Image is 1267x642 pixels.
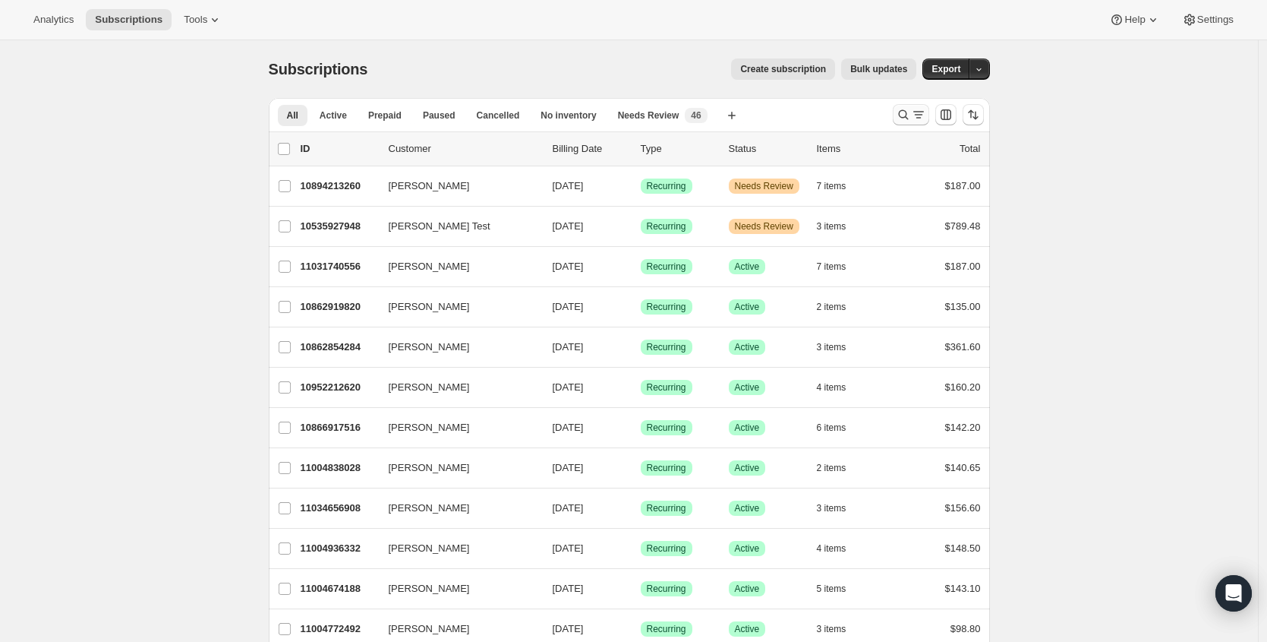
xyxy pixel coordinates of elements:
[380,456,531,480] button: [PERSON_NAME]
[301,337,981,358] div: 10862854284[PERSON_NAME][DATE]SuccessRecurringSuccessActive3 items$361.60
[389,380,470,395] span: [PERSON_NAME]
[945,462,981,473] span: $140.65
[647,301,686,313] span: Recurring
[389,501,470,516] span: [PERSON_NAME]
[647,502,686,514] span: Recurring
[729,141,805,157] p: Status
[647,261,686,273] span: Recurring
[553,422,584,433] span: [DATE]
[647,341,686,353] span: Recurring
[935,104,957,125] button: Customize table column order and visibility
[301,501,377,516] p: 11034656908
[380,214,531,239] button: [PERSON_NAME] Test
[945,502,981,514] span: $156.60
[817,261,846,273] span: 7 items
[817,457,863,479] button: 2 items
[380,617,531,641] button: [PERSON_NAME]
[945,261,981,272] span: $187.00
[301,216,981,237] div: 10535927948[PERSON_NAME] Test[DATE]SuccessRecurringWarningNeeds Review3 items$789.48
[647,220,686,232] span: Recurring
[553,261,584,272] span: [DATE]
[301,179,377,194] p: 10894213260
[817,337,863,358] button: 3 items
[817,462,846,474] span: 2 items
[301,380,377,395] p: 10952212620
[740,63,826,75] span: Create subscription
[301,296,981,318] div: 10862919820[PERSON_NAME][DATE]SuccessRecurringSuccessActive2 items$135.00
[553,381,584,393] span: [DATE]
[647,381,686,394] span: Recurring
[735,542,760,555] span: Active
[553,502,584,514] span: [DATE]
[301,460,377,476] p: 11004838028
[553,301,584,312] span: [DATE]
[647,542,686,555] span: Recurring
[33,14,74,26] span: Analytics
[477,109,520,122] span: Cancelled
[553,623,584,634] span: [DATE]
[389,460,470,476] span: [PERSON_NAME]
[553,462,584,473] span: [DATE]
[301,256,981,277] div: 11031740556[PERSON_NAME][DATE]SuccessRecurringSuccessActive7 items$187.00
[269,61,368,77] span: Subscriptions
[945,180,981,191] span: $187.00
[175,9,232,30] button: Tools
[301,299,377,315] p: 10862919820
[389,179,470,194] span: [PERSON_NAME]
[817,623,846,635] span: 3 items
[735,220,793,232] span: Needs Review
[380,295,531,319] button: [PERSON_NAME]
[735,583,760,595] span: Active
[945,301,981,312] span: $135.00
[301,618,981,640] div: 11004772492[PERSON_NAME][DATE]SuccessRecurringSuccessActive3 items$98.80
[553,141,629,157] p: Billing Date
[423,109,455,122] span: Paused
[817,417,863,438] button: 6 items
[817,618,863,640] button: 3 items
[735,462,760,474] span: Active
[720,105,744,126] button: Create new view
[817,498,863,519] button: 3 items
[817,216,863,237] button: 3 items
[647,180,686,192] span: Recurring
[301,377,981,398] div: 10952212620[PERSON_NAME][DATE]SuccessRecurringSuccessActive4 items$160.20
[850,63,907,75] span: Bulk updates
[389,259,470,274] span: [PERSON_NAME]
[301,340,377,355] p: 10862854284
[945,422,981,433] span: $142.20
[817,176,863,197] button: 7 items
[24,9,83,30] button: Analytics
[553,180,584,191] span: [DATE]
[86,9,172,30] button: Subscriptions
[618,109,679,122] span: Needs Review
[735,502,760,514] span: Active
[301,259,377,274] p: 11031740556
[817,256,863,277] button: 7 items
[817,301,846,313] span: 2 items
[380,496,531,520] button: [PERSON_NAME]
[380,174,531,198] button: [PERSON_NAME]
[817,422,846,434] span: 6 items
[735,623,760,635] span: Active
[945,542,981,554] span: $148.50
[320,109,347,122] span: Active
[945,381,981,393] span: $160.20
[380,335,531,359] button: [PERSON_NAME]
[301,141,981,157] div: IDCustomerBilling DateTypeStatusItemsTotal
[301,141,377,157] p: ID
[735,422,760,434] span: Active
[380,375,531,400] button: [PERSON_NAME]
[301,176,981,197] div: 10894213260[PERSON_NAME][DATE]SuccessRecurringWarningNeeds Review7 items$187.00
[301,498,981,519] div: 11034656908[PERSON_NAME][DATE]SuccessRecurringSuccessActive3 items$156.60
[817,538,863,559] button: 4 items
[553,341,584,353] span: [DATE]
[691,109,701,122] span: 46
[841,59,916,80] button: Bulk updates
[389,420,470,435] span: [PERSON_NAME]
[301,578,981,599] div: 11004674188[PERSON_NAME][DATE]SuccessRecurringSuccessActive5 items$143.10
[287,109,298,122] span: All
[380,416,531,440] button: [PERSON_NAME]
[735,341,760,353] span: Active
[963,104,984,125] button: Sort the results
[731,59,835,80] button: Create subscription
